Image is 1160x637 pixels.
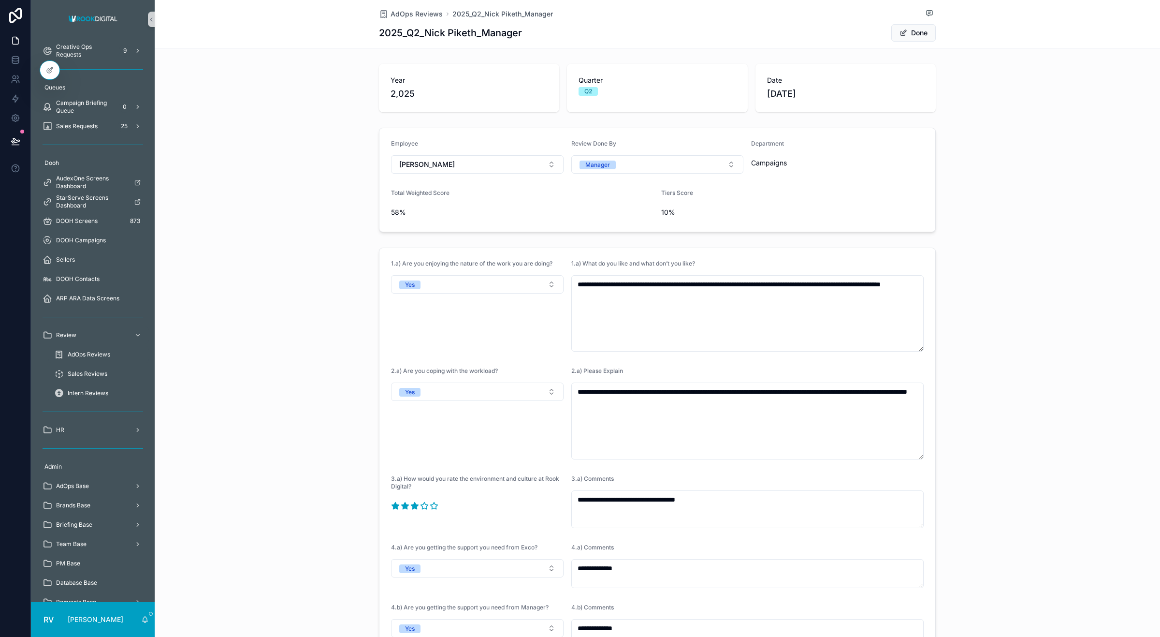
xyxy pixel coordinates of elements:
span: Intern Reviews [68,389,108,397]
a: HR [37,421,149,439]
a: AdOps Reviews [48,346,149,363]
h1: 2025_Q2_Nick Piketh_Manager [379,26,522,40]
span: Campaigns [751,158,924,168]
a: AudexOne Screens Dashboard [37,174,149,191]
a: 2025_Q2_Nick Piketh_Manager [452,9,553,19]
span: AdOps Reviews [68,351,110,358]
span: PM Base [56,560,80,567]
span: Admin [44,463,62,471]
span: 2,025 [391,87,548,101]
a: StarServe Screens Dashboard [37,193,149,210]
span: Year [391,75,548,85]
span: 1.a) What do you like and what don’t you like? [571,260,695,267]
span: Creative Ops Requests [56,43,115,59]
button: Select Button [571,155,744,174]
a: DOOH Contacts [37,270,149,288]
span: Team Base [56,540,87,548]
a: Briefing Base [37,516,149,533]
a: Database Base [37,574,149,592]
span: RV [43,614,54,625]
button: Select Button [391,155,564,174]
a: PM Base [37,555,149,572]
span: 1.a) Are you enjoying the nature of the work you are doing? [391,260,552,267]
span: ARP ARA Data Screens [56,295,119,302]
a: Requests Base [37,593,149,611]
span: 2.a) Are you coping with the workload? [391,367,498,374]
a: DOOH Campaigns [37,232,149,249]
div: scrollable content [31,39,155,602]
p: [PERSON_NAME] [68,615,123,624]
span: AudexOne Screens Dashboard [56,175,126,190]
a: Sales Reviews [48,365,149,383]
div: Yes [405,564,415,573]
a: Admin [37,458,149,475]
span: Quarter [579,75,736,85]
span: Sellers [56,256,75,264]
a: Review [37,326,149,344]
span: 4.b) Are you getting the support you need from Manager? [391,604,549,611]
button: Select Button [391,275,564,294]
a: Sales Requests25 [37,118,149,135]
span: 4.a) Comments [571,544,614,551]
a: AdOps Reviews [379,9,443,19]
div: Manager [585,161,610,169]
span: Total Weighted Score [391,189,449,196]
div: 25 [118,120,130,132]
span: Sales Requests [56,122,98,130]
button: Select Button [391,559,564,578]
span: AdOps Base [56,482,89,490]
a: DOOH Screens873 [37,212,149,230]
span: Sales Reviews [68,370,107,378]
span: 2.a) Please Explain [571,367,623,374]
button: Select Button [391,383,564,401]
span: 10% [661,207,924,217]
span: Campaign Briefing Queue [56,99,115,115]
span: Dooh [44,159,59,167]
a: Brands Base [37,497,149,514]
a: Queues [37,79,149,96]
span: [PERSON_NAME] [399,160,455,169]
span: Date [767,75,924,85]
span: Employee [391,140,418,147]
div: 873 [127,215,143,227]
span: 3.a) How would you rate the environment and culture at Rook Digital? [391,475,559,490]
span: Database Base [56,579,97,587]
span: DOOH Contacts [56,275,100,283]
span: Requests Base [56,598,96,606]
span: 4.b) Comments [571,604,614,611]
span: 58% [391,207,653,217]
span: Review Done By [571,140,616,147]
a: Sellers [37,251,149,268]
a: Intern Reviews [48,385,149,402]
span: 4.a) Are you getting the support you need from Exco? [391,544,537,551]
a: Team Base [37,535,149,553]
a: Creative Ops Requests9 [37,42,149,59]
div: 0 [119,101,130,113]
span: Briefing Base [56,521,92,529]
div: Yes [405,281,415,289]
span: Review [56,331,76,339]
a: Campaign Briefing Queue0 [37,98,149,116]
button: Done [891,24,936,42]
a: ARP ARA Data Screens [37,290,149,307]
span: Brands Base [56,502,90,509]
div: Q2 [584,87,592,96]
span: AdOps Reviews [391,9,443,19]
span: DOOH Campaigns [56,237,106,244]
span: HR [56,426,64,434]
span: Department [751,140,784,147]
span: StarServe Screens Dashboard [56,194,126,209]
div: 9 [119,45,130,57]
a: AdOps Base [37,477,149,495]
span: Tiers Score [661,189,693,196]
span: [DATE] [767,87,924,101]
div: Yes [405,624,415,633]
img: App logo [66,12,120,27]
span: 3.a) Comments [571,475,614,482]
span: Queues [44,84,65,91]
span: DOOH Screens [56,217,98,225]
div: Yes [405,388,415,397]
a: Dooh [37,154,149,172]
